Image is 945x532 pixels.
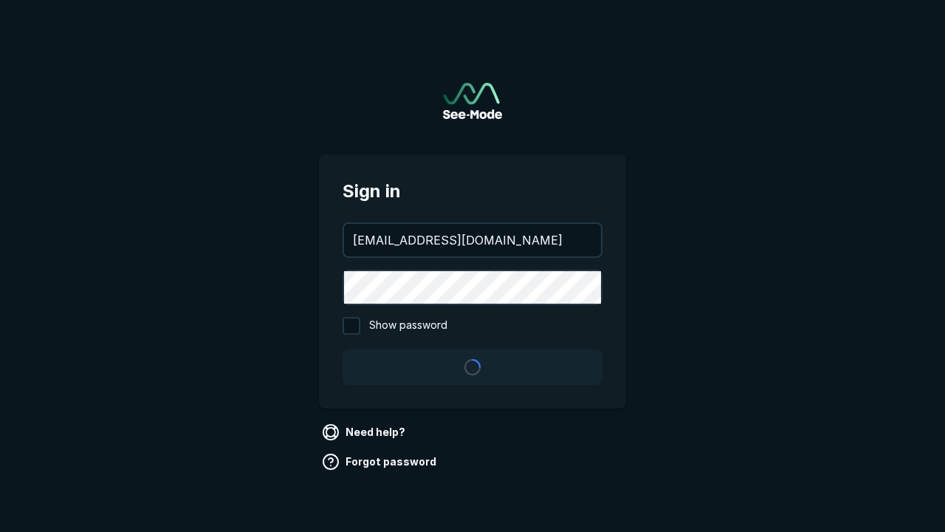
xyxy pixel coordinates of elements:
input: your@email.com [344,224,601,256]
a: Forgot password [319,450,442,474]
a: Go to sign in [443,83,502,119]
img: See-Mode Logo [443,83,502,119]
a: Need help? [319,420,411,444]
span: Show password [369,317,447,335]
span: Sign in [343,178,602,205]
